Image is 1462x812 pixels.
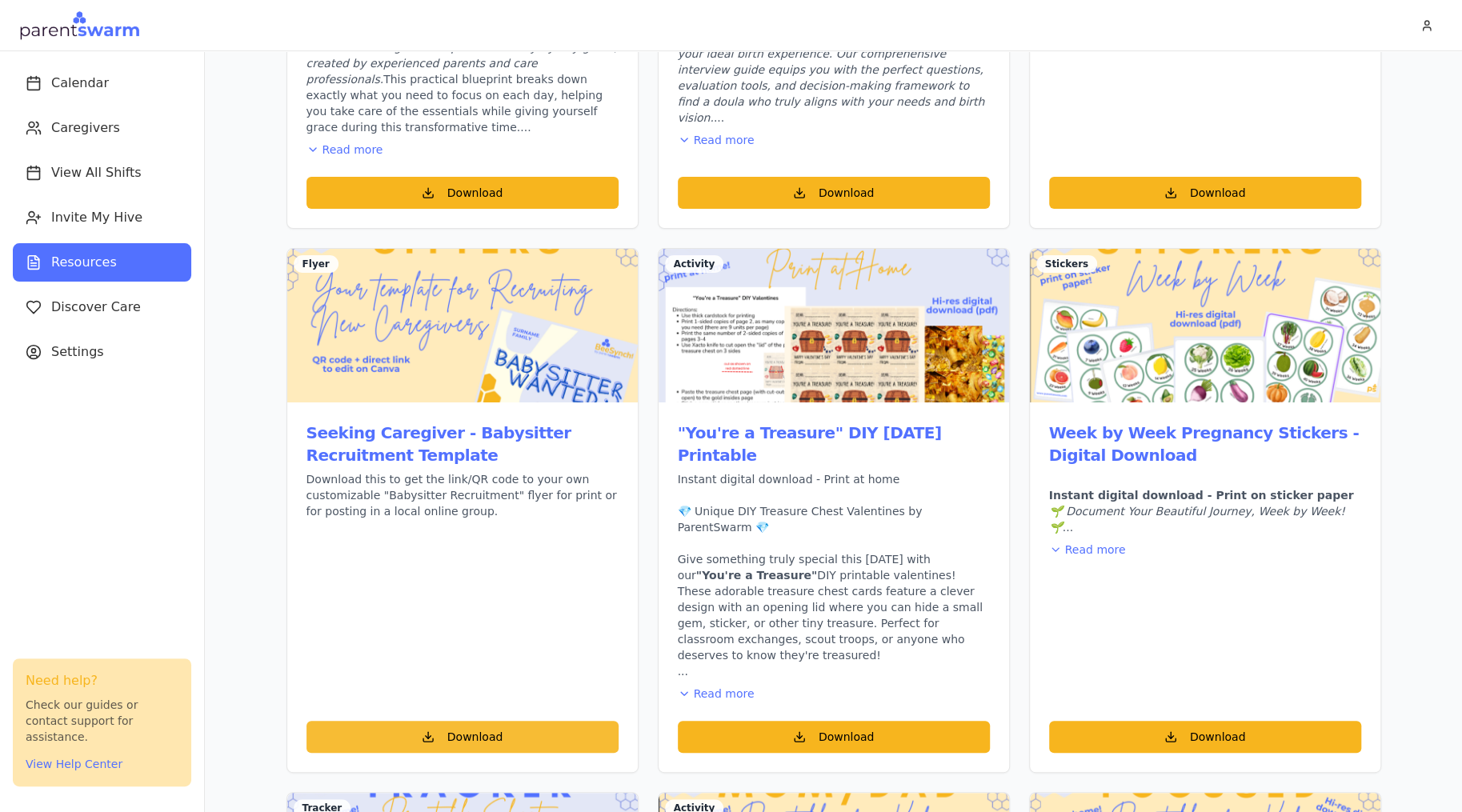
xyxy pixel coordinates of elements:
i: 🌱 Document Your Beautiful Journey, Week by Week! 🌱 [1049,505,1345,534]
button: Read more [1049,542,1126,558]
img: "You're a Treasure" DIY Valentine's Day Printable [659,249,1009,402]
h1: 💎 Unique DIY Treasure Chest Valentines by ParentSwarm 💎 [678,503,990,535]
strong: "You're a Treasure" [696,569,817,582]
button: Download [306,177,619,209]
button: Caregivers [13,109,191,147]
div: Stickers [1036,255,1097,273]
span: Resources [51,253,117,272]
button: View Help Center [26,756,122,772]
button: Read more [306,142,383,158]
img: Parentswarm Logo [19,10,140,42]
button: Invite My Hive [13,198,191,237]
h2: Instant digital download - Print at home [678,471,990,487]
button: Download [1049,721,1361,753]
button: Download [306,721,619,753]
img: Week by Week Pregnancy Stickers - Digital Download [1030,249,1380,402]
div: Activity [665,255,724,273]
span: Settings [51,342,104,362]
span: View All Shifts [51,163,142,182]
h3: Week by Week Pregnancy Stickers - Digital Download [1049,422,1361,466]
div: Flyer [294,255,338,273]
span: Calendar [51,74,109,93]
button: Download [678,721,990,753]
button: View All Shifts [13,154,191,192]
div: ... [1049,471,1361,535]
button: Download [678,177,990,209]
button: Settings [13,333,191,371]
button: Download [1049,177,1361,209]
button: Read more [678,686,755,702]
img: Seeking Caregiver - Babysitter Recruitment Template [287,249,638,402]
p: Give something truly special this [DATE] with our DIY printable valentines! These adorable treasu... [678,551,990,663]
h3: Seeking Caregiver - Babysitter Recruitment Template [306,422,619,466]
span: Caregivers [51,118,120,138]
b: Instant digital download - Print on sticker paper [1049,489,1354,502]
h3: Need help? [26,671,178,690]
div: Download this to get the link/QR code to your own customizable "Babysitter Recruitment" flyer for... [306,471,619,519]
button: Discover Care [13,288,191,326]
button: Read more [678,132,755,148]
div: ... [678,471,990,679]
span: Discover Care [51,298,141,317]
button: Resources [13,243,191,282]
h3: "You're a Treasure" DIY [DATE] Printable [678,422,990,466]
button: Calendar [13,64,191,102]
p: Check our guides or contact support for assistance. [26,697,178,745]
span: Invite My Hive [51,208,142,227]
